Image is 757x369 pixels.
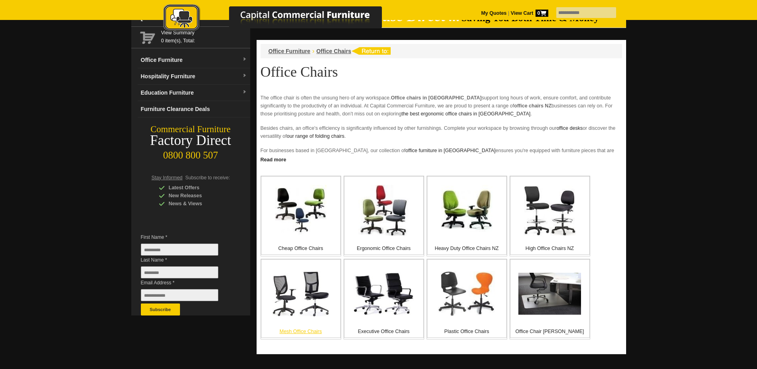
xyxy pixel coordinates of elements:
img: return to [351,47,391,55]
a: Office Furnituredropdown [138,52,250,68]
img: dropdown [242,90,247,95]
strong: View Cart [511,10,548,16]
a: office desks [556,125,583,131]
p: For businesses based in [GEOGRAPHIC_DATA], our collection of ensures you're equipped with furnitu... [261,147,622,171]
div: Latest Offers [159,184,235,192]
a: office furniture in [GEOGRAPHIC_DATA] [405,148,496,153]
a: Education Furnituredropdown [138,85,250,101]
strong: Office chairs in [GEOGRAPHIC_DATA] [391,95,482,101]
img: dropdown [242,57,247,62]
span: Email Address * [141,279,230,287]
input: Last Name * [141,266,218,278]
img: Executive Office Chairs [354,272,414,315]
span: Stay Informed [152,175,183,181]
a: the best ergonomic office chairs in [GEOGRAPHIC_DATA] [401,111,530,117]
a: Ergonomic Office Chairs Ergonomic Office Chairs [344,176,424,256]
a: Office Chair Mats Office Chair [PERSON_NAME] [510,259,590,339]
p: Mesh Office Chairs [261,327,340,335]
h1: Office Chairs [261,64,622,79]
span: 0 [536,10,548,17]
img: Mesh Office Chairs [273,271,329,316]
span: First Name * [141,233,230,241]
li: › [312,47,314,55]
img: Plastic Office Chairs [438,271,496,316]
p: Besides chairs, an office's efficiency is significantly influenced by other furnishings. Complete... [261,124,622,140]
a: High Office Chairs NZ High Office Chairs NZ [510,176,590,256]
a: Plastic Office Chairs Plastic Office Chairs [427,259,507,339]
a: My Quotes [481,10,507,16]
a: Office Furniture [269,48,310,54]
img: dropdown [242,73,247,78]
span: Subscribe to receive: [185,175,230,181]
div: New Releases [159,192,235,200]
button: Subscribe [141,304,180,315]
p: Executive Office Chairs [344,327,423,335]
p: Heavy Duty Office Chairs NZ [427,244,506,252]
img: High Office Chairs NZ [524,186,576,236]
p: Cheap Office Chairs [261,244,340,252]
a: Cheap Office Chairs Cheap Office Chairs [261,176,341,256]
a: Office Chairs [316,48,351,54]
strong: office chairs NZ [514,103,551,109]
div: 0800 800 507 [131,146,250,161]
img: Cheap Office Chairs [275,185,326,236]
a: our range of folding chairs [287,133,345,139]
p: Plastic Office Chairs [427,327,506,335]
img: Heavy Duty Office Chairs NZ [441,185,492,236]
a: Mesh Office Chairs Mesh Office Chairs [261,259,341,339]
div: Commercial Furniture [131,124,250,135]
a: Capital Commercial Furniture Logo [141,4,421,36]
p: Office Chair [PERSON_NAME] [510,327,589,335]
p: The office chair is often the unsung hero of any workspace. support long hours of work, ensure co... [261,94,622,118]
p: High Office Chairs NZ [510,244,589,252]
a: Executive Office Chairs Executive Office Chairs [344,259,424,339]
a: Furniture Clearance Deals [138,101,250,117]
a: Hospitality Furnituredropdown [138,68,250,85]
a: Click to read more [257,154,626,164]
input: Email Address * [141,289,218,301]
img: Capital Commercial Furniture Logo [141,4,421,33]
span: Last Name * [141,256,230,264]
img: Ergonomic Office Chairs [358,185,409,236]
p: Ergonomic Office Chairs [344,244,423,252]
input: First Name * [141,244,218,256]
a: View Cart0 [509,10,548,16]
a: Heavy Duty Office Chairs NZ Heavy Duty Office Chairs NZ [427,176,507,256]
div: News & Views [159,200,235,208]
div: Factory Direct [131,135,250,146]
img: Office Chair Mats [518,273,581,315]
